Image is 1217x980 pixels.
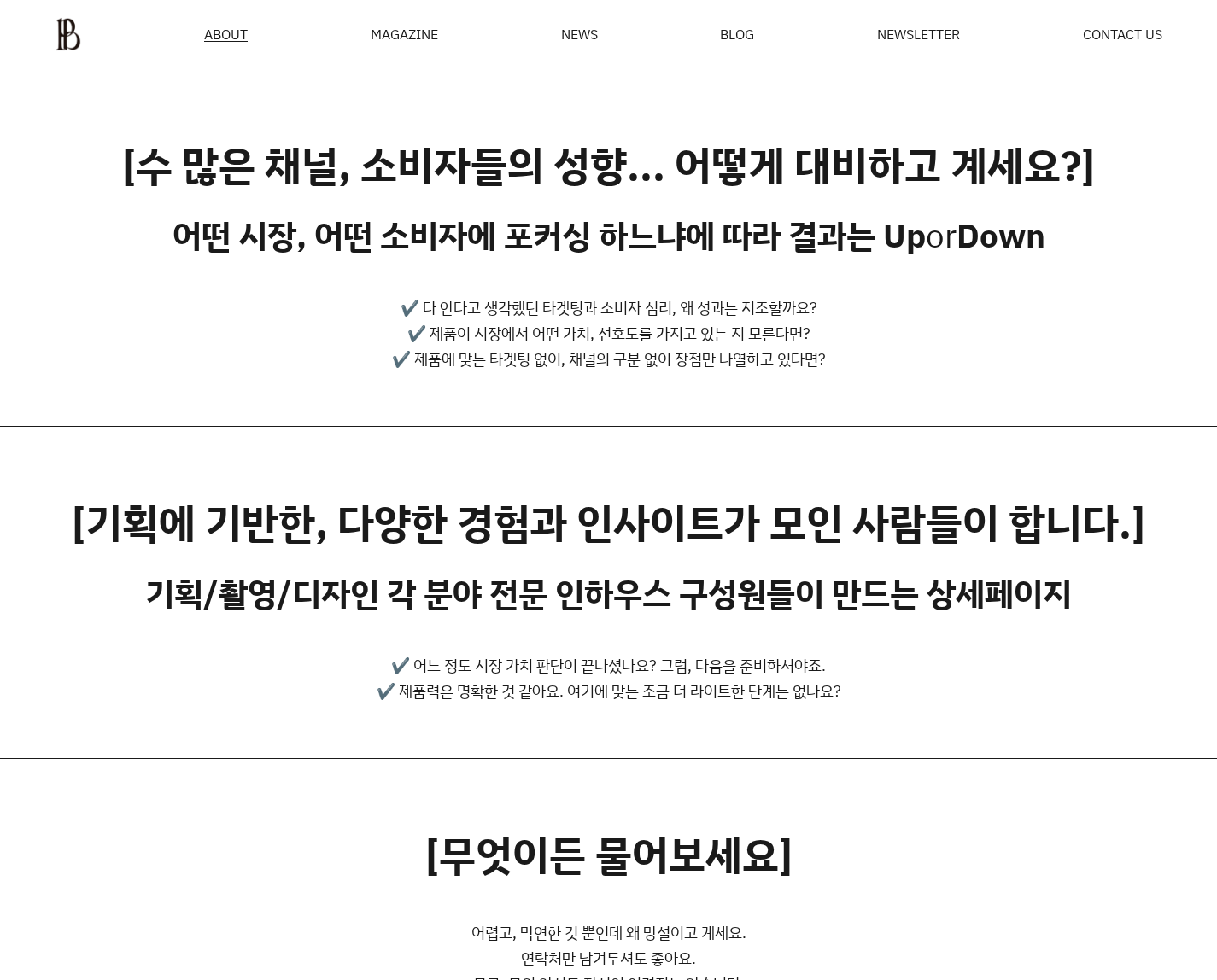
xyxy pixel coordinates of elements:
[204,27,248,41] span: ABOUT
[877,27,960,41] a: NEWSLETTER
[1083,27,1162,41] a: CONTACT US
[926,213,957,257] span: or
[72,499,1145,548] h2: [기획에 기반한, 다양한 경험과 인사이트가 모인 사람들이 합니다.]
[371,27,438,41] div: MAGAZINE
[55,17,81,51] img: ba379d5522eb3.png
[145,574,1072,613] h3: 기획/촬영/디자인 각 분야 전문 인하우스 구성원들이 만드는 상세페이지
[392,295,826,371] p: ✔️ 다 안다고 생각했던 타겟팅과 소비자 심리, 왜 성과는 저조할까요? ✔️ 제품이 시장에서 어떤 가치, 선호도를 가지고 있는 지 모른다면? ✔️ 제품에 맞는 타겟팅 없이, ...
[425,831,793,880] h2: [무엇이든 물어보세요]
[204,27,248,42] a: ABOUT
[377,652,841,703] p: ✔️ 어느 정도 시장 가치 판단이 끝나셨나요? 그럼, 다음을 준비하셔야죠. ✔️ 제품력은 명확한 것 같아요. 여기에 맞는 조금 더 라이트한 단계는 없나요?
[561,27,598,41] a: NEWS
[173,216,1045,255] h3: 어떤 시장, 어떤 소비자에 포커싱 하느냐에 따라 결과는 Up Down
[720,27,754,41] a: BLOG
[122,141,1095,190] h2: [수 많은 채널, 소비자들의 성향... 어떻게 대비하고 계세요?]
